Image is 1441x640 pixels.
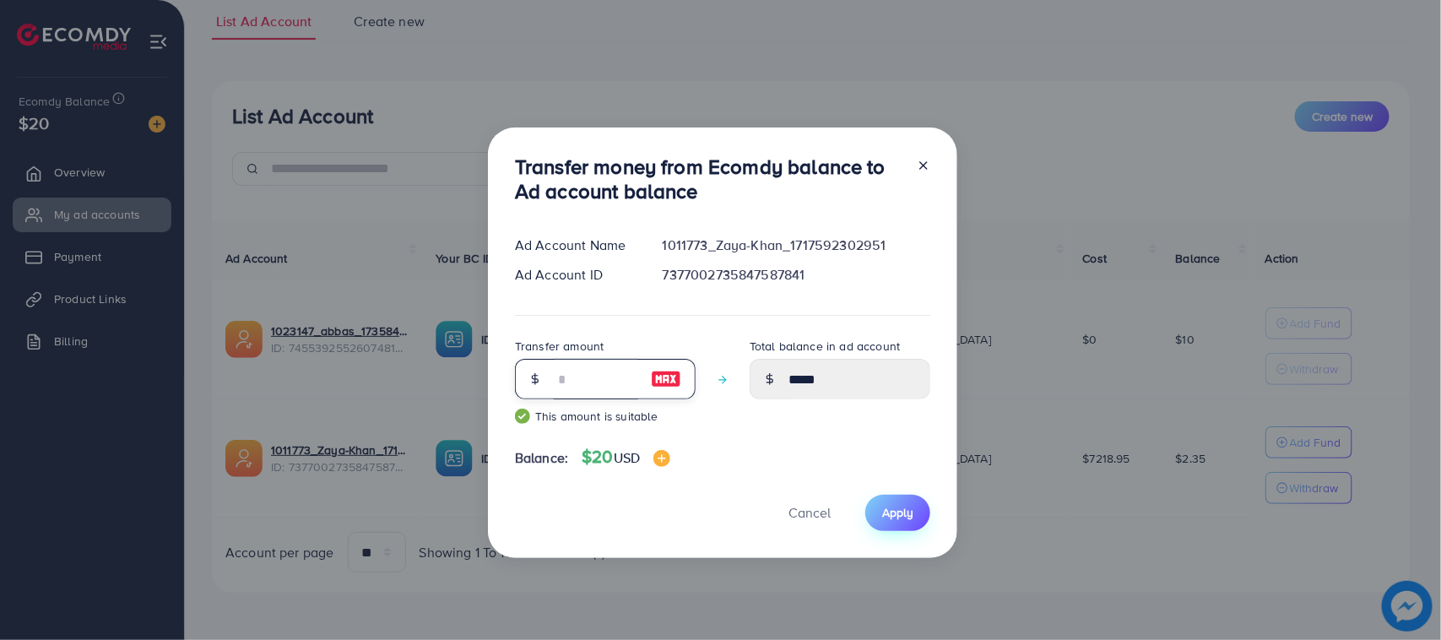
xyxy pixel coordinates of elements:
[614,448,640,467] span: USD
[750,338,900,355] label: Total balance in ad account
[515,409,530,424] img: guide
[882,504,913,521] span: Apply
[649,236,944,255] div: 1011773_Zaya-Khan_1717592302951
[767,495,852,531] button: Cancel
[501,265,649,285] div: Ad Account ID
[651,369,681,389] img: image
[515,408,696,425] small: This amount is suitable
[653,450,670,467] img: image
[515,155,903,203] h3: Transfer money from Ecomdy balance to Ad account balance
[788,503,831,522] span: Cancel
[515,448,568,468] span: Balance:
[865,495,930,531] button: Apply
[649,265,944,285] div: 7377002735847587841
[582,447,670,468] h4: $20
[501,236,649,255] div: Ad Account Name
[515,338,604,355] label: Transfer amount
